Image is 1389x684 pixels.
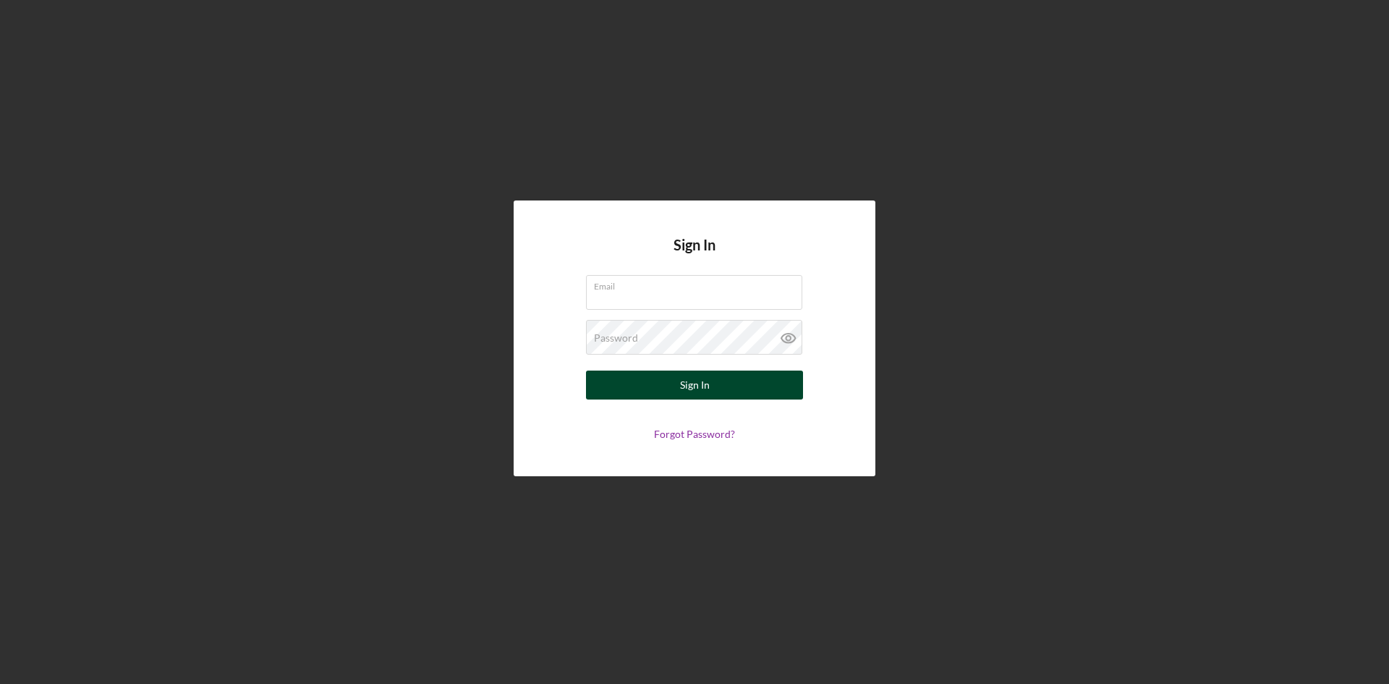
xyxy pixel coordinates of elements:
[674,237,715,275] h4: Sign In
[586,371,803,400] button: Sign In
[680,371,710,400] div: Sign In
[594,332,638,344] label: Password
[654,428,735,440] a: Forgot Password?
[594,276,802,292] label: Email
